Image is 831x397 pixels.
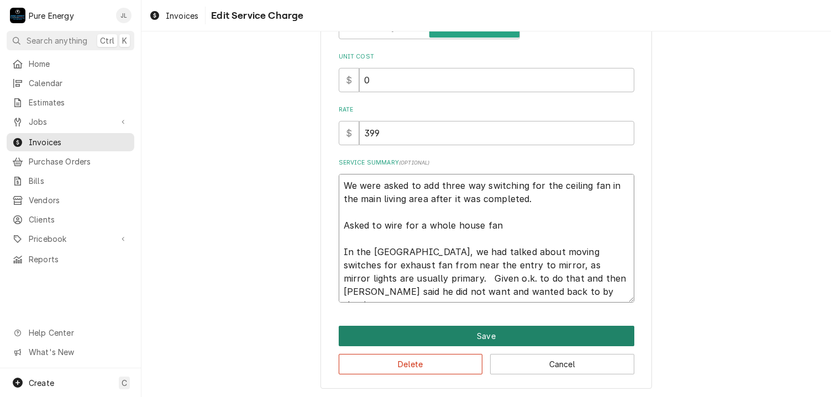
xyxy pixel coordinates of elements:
[7,250,134,268] a: Reports
[29,10,74,22] div: Pure Energy
[7,113,134,131] a: Go to Jobs
[339,121,359,145] div: $
[29,233,112,245] span: Pricebook
[7,133,134,151] a: Invoices
[339,326,634,346] div: Button Group Row
[7,324,134,342] a: Go to Help Center
[7,93,134,112] a: Estimates
[29,156,129,167] span: Purchase Orders
[339,158,634,303] div: Service Summary
[29,77,129,89] span: Calendar
[29,346,128,358] span: What's New
[10,8,25,23] div: Pure Energy's Avatar
[7,172,134,190] a: Bills
[7,55,134,73] a: Home
[7,191,134,209] a: Vendors
[116,8,132,23] div: JL
[29,253,129,265] span: Reports
[116,8,132,23] div: James Linnenkamp's Avatar
[29,327,128,338] span: Help Center
[122,377,127,389] span: C
[339,326,634,374] div: Button Group
[7,343,134,361] a: Go to What's New
[399,160,430,166] span: ( optional )
[29,175,129,187] span: Bills
[29,194,129,206] span: Vendors
[339,68,359,92] div: $
[27,35,87,46] span: Search anything
[122,35,127,46] span: K
[7,31,134,50] button: Search anythingCtrlK
[339,158,634,167] label: Service Summary
[29,214,129,225] span: Clients
[29,378,54,388] span: Create
[100,35,114,46] span: Ctrl
[7,230,134,248] a: Go to Pricebook
[339,174,634,303] textarea: We were asked to add three way switching for the ceiling fan in the main living area after it was...
[145,7,203,25] a: Invoices
[339,52,634,92] div: Unit Cost
[339,326,634,346] button: Save
[29,116,112,128] span: Jobs
[339,346,634,374] div: Button Group Row
[166,10,198,22] span: Invoices
[208,8,303,23] span: Edit Service Charge
[339,52,634,61] label: Unit Cost
[29,58,129,70] span: Home
[339,105,634,114] label: Rate
[10,8,25,23] div: P
[339,105,634,145] div: [object Object]
[7,74,134,92] a: Calendar
[29,97,129,108] span: Estimates
[29,136,129,148] span: Invoices
[7,152,134,171] a: Purchase Orders
[490,354,634,374] button: Cancel
[7,210,134,229] a: Clients
[339,354,483,374] button: Delete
